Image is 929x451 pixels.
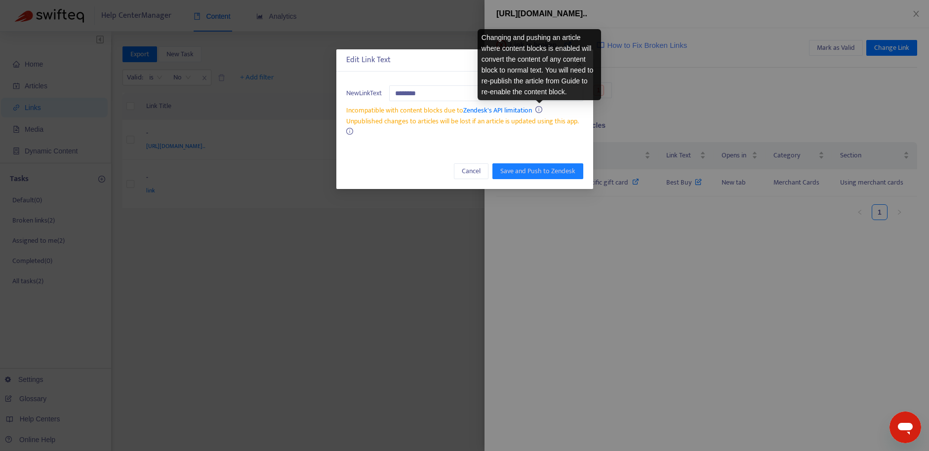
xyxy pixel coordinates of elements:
[463,105,532,116] a: Zendesk's API limitation
[535,106,542,113] span: info-circle
[454,163,488,179] button: Cancel
[346,54,583,66] div: Edit Link Text
[889,412,921,443] iframe: Button to launch messaging window
[462,166,481,177] span: Cancel
[492,163,583,179] button: Save and Push to Zendesk
[346,88,382,99] span: New Link Text
[478,29,601,100] div: Changing and pushing an article where content blocks is enabled will convert the content of any c...
[346,105,532,116] span: Incompatible with content blocks due to
[346,115,579,127] span: Unpublished changes to articles will be lost if an article is updated using this app.
[346,128,353,135] span: info-circle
